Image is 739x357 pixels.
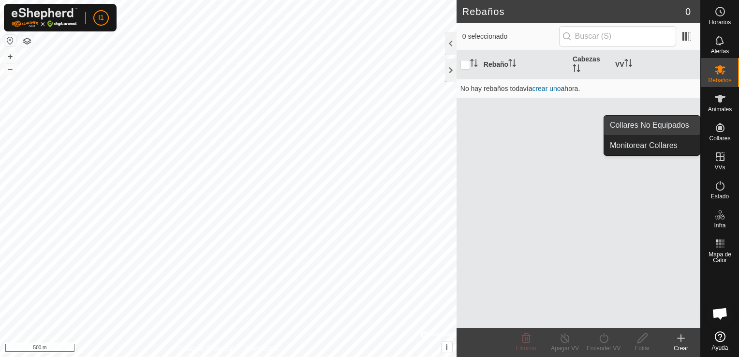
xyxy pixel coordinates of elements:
a: Collares No Equipados [604,116,700,135]
span: Rebaños [708,77,731,83]
button: + [4,51,16,62]
th: Cabezas [569,50,611,79]
th: VV [611,50,700,79]
span: 0 [685,4,691,19]
p-sorticon: Activar para ordenar [470,60,478,68]
span: Infra [714,223,725,228]
a: Ayuda [701,327,739,355]
button: i [442,342,452,353]
th: Rebaño [480,50,569,79]
button: Capas del Mapa [21,35,33,47]
span: Mapa de Calor [703,252,737,263]
span: i [446,343,448,351]
span: Collares No Equipados [610,119,689,131]
a: crear uno [532,85,561,92]
span: Collares [709,135,730,141]
button: Restablecer Mapa [4,35,16,46]
span: Eliminar [516,345,536,352]
a: Monitorear Collares [604,136,700,155]
span: VVs [714,164,725,170]
h2: Rebaños [462,6,685,17]
span: I1 [98,13,104,23]
span: Alertas [711,48,729,54]
div: Crear [662,344,700,353]
span: Animales [708,106,732,112]
p-sorticon: Activar para ordenar [624,60,632,68]
td: No hay rebaños todavía ahora. [457,79,700,98]
a: Contáctenos [246,344,278,353]
div: Chat abierto [706,299,735,328]
button: – [4,63,16,75]
input: Buscar (S) [559,26,676,46]
span: Ayuda [712,345,728,351]
span: 0 seleccionado [462,31,559,42]
div: Encender VV [584,344,623,353]
img: Logo Gallagher [12,8,77,28]
div: Apagar VV [546,344,584,353]
span: Monitorear Collares [610,140,678,151]
span: Estado [711,193,729,199]
span: Horarios [709,19,731,25]
a: Política de Privacidad [178,344,234,353]
p-sorticon: Activar para ordenar [508,60,516,68]
div: Editar [623,344,662,353]
p-sorticon: Activar para ordenar [573,66,580,74]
